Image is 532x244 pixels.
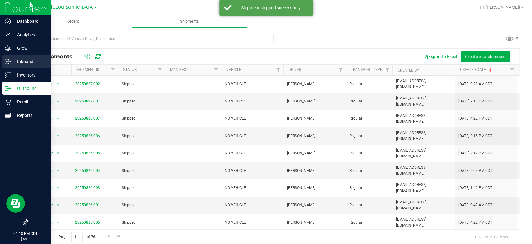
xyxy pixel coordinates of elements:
[76,67,99,72] a: Shipment ID
[75,82,100,86] a: 20250827-002
[225,133,280,139] span: NO VEHICLE
[469,232,513,242] span: 1 - 20 of 1512 items
[349,81,389,87] span: Regular
[54,114,62,123] span: select
[396,165,451,177] span: [EMAIL_ADDRESS][DOMAIN_NAME]
[5,99,11,105] inline-svg: Retail
[225,185,280,191] span: NO VEHICLE
[458,116,492,122] span: [DATE] 4:22 PM CDT
[349,133,389,139] span: Regular
[11,85,48,92] p: Outbound
[75,220,100,225] a: 20250825-005
[104,232,113,241] a: Go to the next page
[75,99,100,103] a: 20250827-001
[287,133,342,139] span: [PERSON_NAME]
[458,150,492,156] span: [DATE] 2:12 PM CDT
[396,95,451,107] span: [EMAIL_ADDRESS][DOMAIN_NAME]
[108,65,118,75] a: Filter
[349,150,389,156] span: Regular
[5,45,11,51] inline-svg: Grow
[54,149,62,158] span: select
[15,15,131,28] a: Orders
[458,98,492,104] span: [DATE] 7:11 PM CDT
[11,17,48,25] p: Dashboard
[349,98,389,104] span: Regular
[396,199,451,211] span: [EMAIL_ADDRESS][DOMAIN_NAME]
[3,237,48,241] p: [DATE]
[225,168,280,174] span: NO VEHICLE
[396,147,451,159] span: [EMAIL_ADDRESS][DOMAIN_NAME]
[287,220,342,226] span: [PERSON_NAME]
[75,116,100,121] a: 20250826-007
[287,202,342,208] span: [PERSON_NAME]
[54,201,62,210] span: select
[54,97,62,106] span: select
[225,220,280,226] span: NO VEHICLE
[225,81,280,87] span: NO VEHICLE
[54,218,62,227] span: select
[5,112,11,118] inline-svg: Reports
[507,65,517,75] a: Filter
[5,85,11,92] inline-svg: Outbound
[155,65,165,75] a: Filter
[71,232,83,242] input: 1
[30,5,94,10] span: TX Austin [GEOGRAPHIC_DATA]
[349,202,389,208] span: Regular
[11,71,48,79] p: Inventory
[419,51,461,62] button: Export to Excel
[122,98,161,104] span: Shipped
[122,150,161,156] span: Shipped
[225,202,280,208] span: NO VEHICLE
[458,168,492,174] span: [DATE] 2:04 PM CDT
[226,67,241,72] a: Vehicle
[382,65,392,75] a: Filter
[397,68,419,72] a: Created By
[122,220,161,226] span: Shipped
[53,232,100,242] span: Page of 76
[396,130,451,142] span: [EMAIL_ADDRESS][DOMAIN_NAME]
[458,220,492,226] span: [DATE] 4:22 PM CDT
[287,185,342,191] span: [PERSON_NAME]
[114,232,123,241] a: Go to the last page
[123,67,137,72] a: Status
[349,220,389,226] span: Regular
[6,194,25,213] iframe: Resource center
[11,44,48,52] p: Grow
[75,186,100,190] a: 20250826-003
[396,78,451,90] span: [EMAIL_ADDRESS][DOMAIN_NAME]
[458,202,492,208] span: [DATE] 9:47 AM CDT
[283,65,346,76] th: Driver
[480,5,520,10] span: Hi, [PERSON_NAME]!
[465,54,506,59] span: Create new shipment
[32,53,79,60] span: All Shipments
[458,133,492,139] span: [DATE] 3:15 PM CDT
[458,81,492,87] span: [DATE] 9:28 AM CDT
[461,51,510,62] button: Create new shipment
[122,185,161,191] span: Shipped
[287,150,342,156] span: [PERSON_NAME]
[122,133,161,139] span: Shipped
[54,166,62,175] span: select
[235,5,308,11] div: Shipment shipped successfully!
[75,203,100,207] a: 20250826-001
[172,19,207,24] span: Shipments
[396,182,451,194] span: [EMAIL_ADDRESS][DOMAIN_NAME]
[287,116,342,122] span: [PERSON_NAME]
[54,132,62,140] span: select
[287,168,342,174] span: [PERSON_NAME]
[211,65,221,75] a: Filter
[5,32,11,38] inline-svg: Analytics
[225,116,280,122] span: NO VEHICLE
[11,98,48,106] p: Retail
[75,151,100,155] a: 20250826-005
[5,58,11,65] inline-svg: Inbound
[396,217,451,228] span: [EMAIL_ADDRESS][DOMAIN_NAME]
[460,67,493,72] a: Created Date
[170,67,188,72] a: Manifest
[122,81,161,87] span: Shipped
[3,231,48,237] p: 01:18 PM CDT
[5,18,11,24] inline-svg: Dashboard
[59,19,88,24] span: Orders
[349,168,389,174] span: Regular
[54,184,62,192] span: select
